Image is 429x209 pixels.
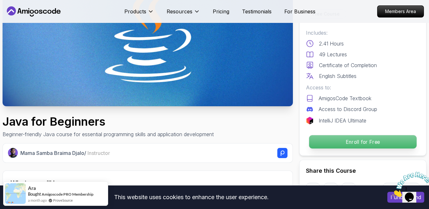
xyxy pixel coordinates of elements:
a: Members Area [377,5,424,17]
p: Resources [167,8,192,15]
button: Accept cookies [387,192,424,203]
h2: What you will learn [10,178,285,187]
iframe: chat widget [390,169,429,199]
p: 49 Lectures [319,51,347,58]
p: Mama Samba Braima Djalo / [20,149,110,157]
img: Chat attention grabber [3,3,42,28]
p: Includes: [306,29,420,37]
p: Members Area [377,6,424,17]
img: provesource social proof notification image [5,183,26,204]
a: ProveSource [53,198,73,203]
img: jetbrains logo [306,117,314,124]
span: Ara [28,185,36,191]
h2: Share this Course [306,166,420,175]
p: Access to Discord Group [319,105,377,113]
p: AmigosCode Textbook [319,94,371,102]
div: This website uses cookies to enhance the user experience. [5,190,378,204]
a: Pricing [213,8,229,15]
p: Access to: [306,84,420,91]
button: Resources [167,8,200,20]
a: Testimonials [242,8,272,15]
p: Beginner-friendly Java course for essential programming skills and application development [3,130,214,138]
h1: Java for Beginners [3,115,214,128]
button: Products [124,8,154,20]
span: 1 [3,3,5,8]
p: Certificate of Completion [319,61,377,69]
span: Instructor [87,150,110,156]
p: 2.41 Hours [319,40,344,47]
a: For Business [284,8,315,15]
img: Nelson Djalo [8,148,18,158]
span: Bought [28,192,41,197]
p: Enroll for Free [309,135,417,149]
p: English Subtitles [319,72,356,80]
span: a month ago [28,198,47,203]
p: IntelliJ IDEA Ultimate [319,117,366,124]
p: Products [124,8,146,15]
button: Enroll for Free [309,135,417,149]
a: Amigoscode PRO Membership [42,192,93,197]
